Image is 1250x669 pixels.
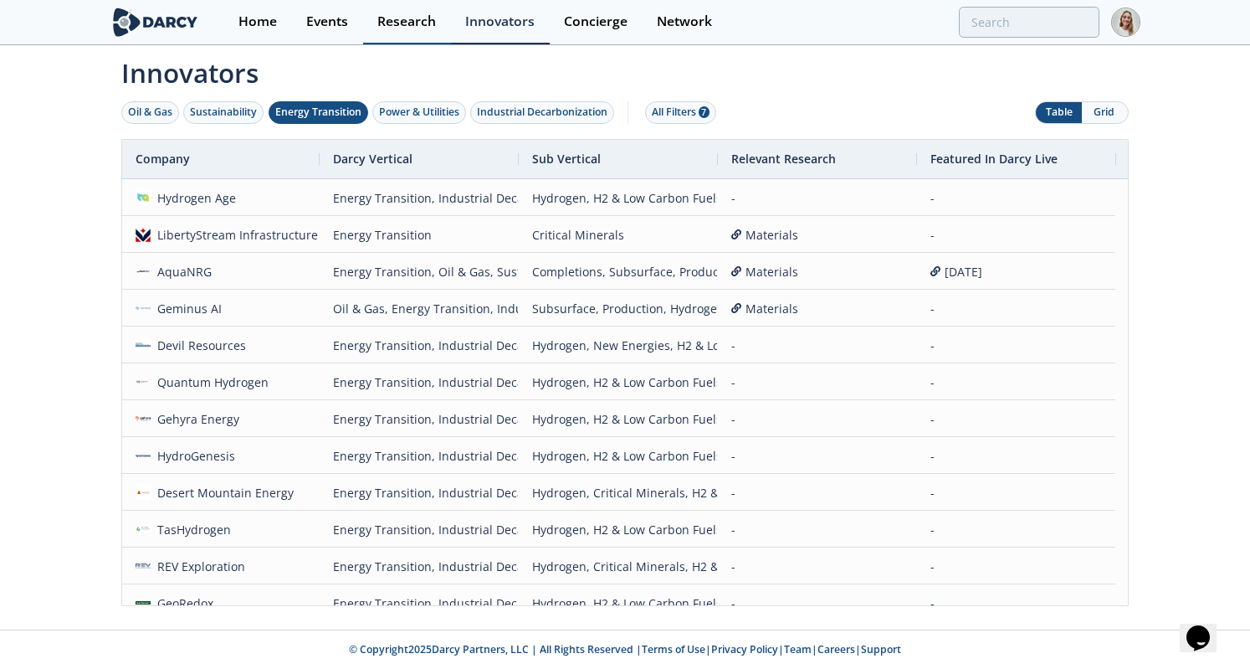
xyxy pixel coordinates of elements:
[731,438,904,474] div: -
[136,448,151,463] img: d093efcb-a98f-4e9b-abca-c5d6cb29b341
[136,337,151,353] img: d9f3c113-c5c9-46d5-9d96-4c95ea75979c
[930,217,1103,253] div: -
[136,227,151,242] img: f7761c9a-79d9-45a5-ae3d-f544597a63d0
[1036,102,1082,123] button: Table
[372,101,466,124] button: Power & Utilities
[151,475,295,511] div: Desert Mountain Energy
[731,291,904,327] a: Materials
[46,642,1204,657] p: © Copyright 2025 Darcy Partners, LLC | All Rights Reserved | | | | |
[642,642,705,656] a: Terms of Use
[333,180,505,216] div: Energy Transition, Industrial Decarbonization
[333,548,505,584] div: Energy Transition, Industrial Decarbonization
[532,364,704,400] div: Hydrogen, H2 & Low Carbon Fuels
[151,585,214,621] div: GeoRedox
[930,548,1103,584] div: -
[652,105,710,120] div: All Filters
[136,558,151,574] img: 5ce92eb4-5ba1-4aa7-ae8f-b7aea9bdd29e
[532,217,704,253] div: Critical Minerals
[930,254,1103,290] a: [DATE]
[333,475,505,511] div: Energy Transition, Industrial Decarbonization
[333,512,505,548] div: Energy Transition, Industrial Decarbonization
[731,364,904,400] div: -
[151,401,240,437] div: Gehyra Energy
[333,401,505,437] div: Energy Transition, Industrial Decarbonization
[183,101,264,124] button: Sustainability
[1082,102,1128,123] button: Grid
[532,438,704,474] div: Hydrogen, H2 & Low Carbon Fuels
[930,475,1103,511] div: -
[136,595,151,610] img: 46371b92-4fb9-41b1-824a-4e81b828a9ac
[532,291,704,327] div: Subsurface, Production, Hydrogen, New Energies, Carbon, CCUS, H2 & Low Carbon Fuels, Electrificat...
[136,411,151,426] img: 672c6b59-e0b9-482c-83ef-0b3d8da0ae0c
[731,585,904,621] div: -
[930,401,1103,437] div: -
[377,15,436,28] div: Research
[190,105,257,120] div: Sustainability
[333,438,505,474] div: Energy Transition, Industrial Decarbonization
[930,585,1103,621] div: -
[731,512,904,548] div: -
[564,15,628,28] div: Concierge
[784,642,812,656] a: Team
[930,438,1103,474] div: -
[136,190,151,205] img: ec468b57-2de6-4f92-a247-94dc452257e2
[306,15,348,28] div: Events
[930,512,1103,548] div: -
[151,217,489,253] div: LibertyStream Infrastructure Partners (former Volt Lithium)
[731,151,836,167] span: Relevant Research
[477,105,607,120] div: Industrial Decarbonization
[151,548,246,584] div: REV Exploration
[379,105,459,120] div: Power & Utilities
[930,291,1103,327] div: -
[136,301,151,316] img: 1683742954085-logo%5B1%5D.png
[151,291,223,327] div: Geminus AI
[731,254,904,290] a: Materials
[532,327,704,363] div: Hydrogen, New Energies, H2 & Low Carbon Fuels
[731,217,904,253] a: Materials
[731,180,904,216] div: -
[861,642,901,656] a: Support
[128,105,172,120] div: Oil & Gas
[238,15,277,28] div: Home
[532,585,704,621] div: Hydrogen, H2 & Low Carbon Fuels
[333,364,505,400] div: Energy Transition, Industrial Decarbonization
[930,151,1058,167] span: Featured In Darcy Live
[136,522,151,537] img: 018997a0-3093-4bb7-96ad-e4c76963846d
[731,548,904,584] div: -
[532,254,704,290] div: Completions, Subsurface, Production
[959,7,1099,38] input: Advanced Search
[532,151,601,167] span: Sub Vertical
[110,47,1140,92] span: Innovators
[333,291,505,327] div: Oil & Gas, Energy Transition, Industrial Decarbonization
[711,642,778,656] a: Privacy Policy
[532,475,704,511] div: Hydrogen, Critical Minerals, H2 & Low Carbon Fuels
[930,327,1103,363] div: -
[532,401,704,437] div: Hydrogen, H2 & Low Carbon Fuels
[465,15,535,28] div: Innovators
[731,475,904,511] div: -
[136,264,151,279] img: 1631892713675-aquanrg%20logo.jpg
[151,512,232,548] div: TasHydrogen
[121,101,179,124] button: Oil & Gas
[151,180,237,216] div: Hydrogen Age
[699,106,710,118] span: 7
[136,374,151,389] img: 4fc99b06-ebbf-4ac4-8f26-36fe65285daa
[151,254,213,290] div: AquaNRG
[817,642,855,656] a: Careers
[269,101,368,124] button: Energy Transition
[151,327,247,363] div: Devil Resources
[333,151,412,167] span: Darcy Vertical
[645,101,716,124] button: All Filters 7
[930,180,1103,216] div: -
[333,254,505,290] div: Energy Transition, Oil & Gas, Sustainability
[333,217,505,253] div: Energy Transition
[333,585,505,621] div: Energy Transition, Industrial Decarbonization
[333,327,505,363] div: Energy Transition, Industrial Decarbonization
[930,364,1103,400] div: -
[1111,8,1140,37] img: Profile
[532,548,704,584] div: Hydrogen, Critical Minerals, H2 & Low Carbon Fuels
